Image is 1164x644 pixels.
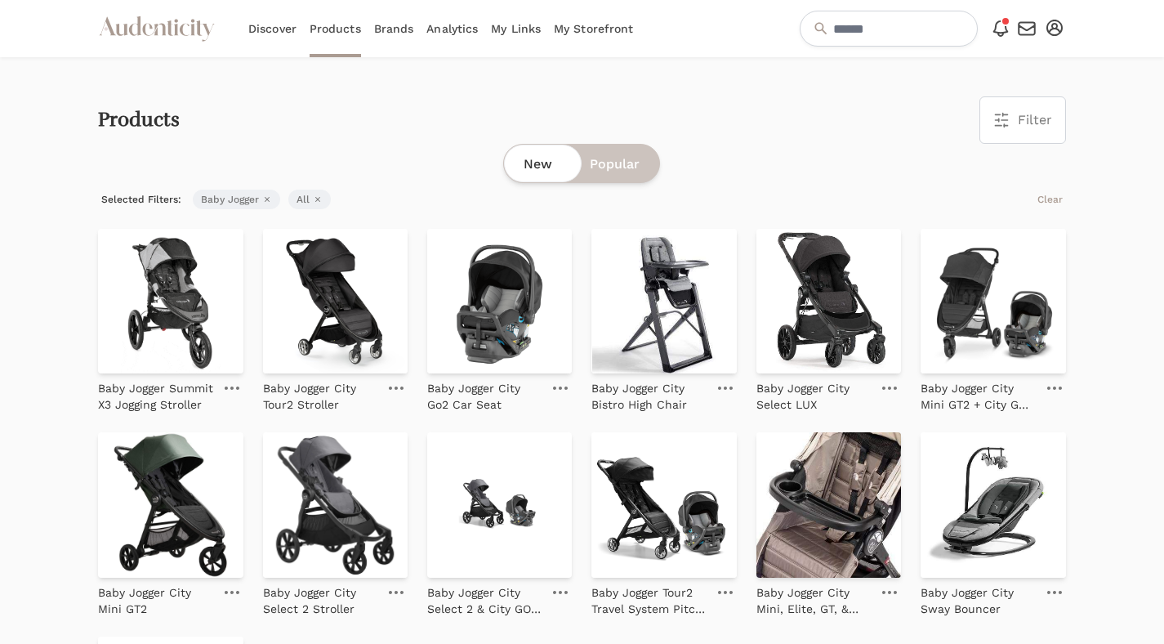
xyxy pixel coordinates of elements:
p: Baby Jogger City Tour2 Stroller [263,380,378,413]
span: Baby Jogger [193,190,280,209]
p: Baby Jogger City Select LUX [756,380,872,413]
p: Baby Jogger City Sway Bouncer [921,584,1036,617]
p: Baby Jogger City Mini GT2 + City GO2 Travel System [921,380,1036,413]
a: Baby Jogger City Tour2 Stroller [263,373,378,413]
img: Baby Jogger City Bistro High Chair [591,229,736,373]
img: Baby Jogger City Mini GT2 + City GO2 Travel System [921,229,1065,373]
img: Baby Jogger City Go2 Car Seat [427,229,572,373]
a: Baby Jogger Tour2 Travel System Pitch Black [591,578,707,617]
span: Selected Filters: [98,190,185,209]
span: New [524,154,552,174]
p: Baby Jogger City Select 2 Stroller [263,584,378,617]
img: Baby Jogger City Select 2 Stroller [263,432,408,577]
img: Baby Jogger City Select LUX [756,229,901,373]
img: Baby Jogger City Mini GT2 [98,432,243,577]
a: Baby Jogger City Bistro High Chair [591,373,707,413]
img: Baby Jogger City Select 2 & City GO 2 Travel System [427,432,572,577]
img: Baby Jogger Summit X3 Jogging Stroller [98,229,243,373]
p: Baby Jogger City Mini GT2 [98,584,213,617]
a: Baby Jogger City Select 2 & City GO 2 Travel System [427,578,542,617]
span: Filter [1018,110,1052,130]
img: Baby Jogger City Sway Bouncer [921,432,1065,577]
a: Baby Jogger Summit X3 Jogging Stroller [98,373,213,413]
p: Baby Jogger City Select 2 & City GO 2 Travel System [427,584,542,617]
a: Baby Jogger City Mini GT2 [98,578,213,617]
a: Baby Jogger City Go2 Car Seat [427,373,542,413]
p: Baby Jogger City Bistro High Chair [591,380,707,413]
h2: Products [98,109,180,132]
p: Baby Jogger Summit X3 Jogging Stroller [98,380,213,413]
p: Baby Jogger Tour2 Travel System Pitch Black [591,584,707,617]
img: Baby Jogger Tour2 Travel System Pitch Black [591,432,736,577]
span: Popular [590,154,640,174]
img: Baby Jogger City Mini, Elite, GT, & Summit Single Child Tray [756,432,901,577]
img: Baby Jogger City Tour2 Stroller [263,229,408,373]
button: Clear [1034,190,1066,209]
p: Baby Jogger City Mini, Elite, GT, & Summit Single Child Tray [756,584,872,617]
button: Filter [980,97,1065,143]
p: Baby Jogger City Go2 Car Seat [427,380,542,413]
a: Baby Jogger City Mini GT2 + City GO2 Travel System [921,373,1036,413]
a: Baby Jogger City Sway Bouncer [921,578,1036,617]
a: Baby Jogger City Select LUX [756,373,872,413]
span: All [288,190,331,209]
a: Baby Jogger City Mini, Elite, GT, & Summit Single Child Tray [756,578,872,617]
a: Baby Jogger City Select 2 Stroller [263,578,378,617]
